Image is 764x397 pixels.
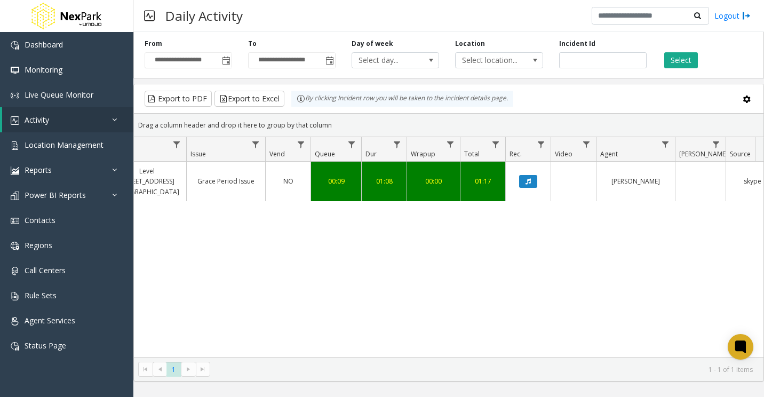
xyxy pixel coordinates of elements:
img: 'icon' [11,41,19,50]
a: 00:09 [317,176,355,186]
span: Monitoring [25,65,62,75]
div: By clicking Incident row you will be taken to the incident details page. [291,91,513,107]
span: Toggle popup [220,53,232,68]
img: logout [742,10,751,21]
a: Parker Filter Menu [709,137,723,152]
img: infoIcon.svg [297,94,305,103]
img: 'icon' [11,217,19,225]
img: 'icon' [11,317,19,325]
span: Power BI Reports [25,190,86,200]
label: Day of week [352,39,393,49]
span: Issue [190,149,206,158]
span: Location Management [25,140,104,150]
img: 'icon' [11,66,19,75]
a: Issue Filter Menu [249,137,263,152]
a: 01:17 [467,176,499,186]
span: Regions [25,240,52,250]
span: Agent Services [25,315,75,325]
div: Data table [134,137,763,357]
img: 'icon' [11,166,19,175]
img: 'icon' [11,116,19,125]
a: Wrapup Filter Menu [443,137,458,152]
span: Wrapup [411,149,435,158]
a: Vend Filter Menu [294,137,308,152]
a: Logout [714,10,751,21]
span: Vend [269,149,285,158]
a: Lane Filter Menu [170,137,184,152]
a: Grace Period Issue [193,176,259,186]
button: Export to Excel [214,91,284,107]
span: Rule Sets [25,290,57,300]
a: Agent Filter Menu [658,137,673,152]
img: 'icon' [11,91,19,100]
a: 01:08 [368,176,400,186]
span: Live Queue Monitor [25,90,93,100]
button: Select [664,52,698,68]
span: Toggle popup [323,53,335,68]
span: Agent [600,149,618,158]
span: Queue [315,149,335,158]
div: Drag a column header and drop it here to group by that column [134,116,763,134]
a: Dur Filter Menu [390,137,404,152]
label: To [248,39,257,49]
span: Contacts [25,215,55,225]
span: Dashboard [25,39,63,50]
img: 'icon' [11,292,19,300]
img: 'icon' [11,242,19,250]
img: 'icon' [11,141,19,150]
span: Call Centers [25,265,66,275]
span: Select day... [352,53,421,68]
label: Location [455,39,485,49]
span: Status Page [25,340,66,351]
h3: Daily Activity [160,3,248,29]
img: pageIcon [144,3,155,29]
a: Activity [2,107,133,132]
span: Select location... [456,53,525,68]
a: Rec. Filter Menu [534,137,548,152]
span: Rec. [510,149,522,158]
span: Page 1 [166,362,181,377]
span: Activity [25,115,49,125]
span: [PERSON_NAME] [679,149,728,158]
label: From [145,39,162,49]
a: Total Filter Menu [489,137,503,152]
span: Dur [365,149,377,158]
span: Video [555,149,572,158]
a: Queue Filter Menu [345,137,359,152]
span: Total [464,149,480,158]
span: NO [283,177,293,186]
a: NO [272,176,304,186]
a: Video Filter Menu [579,137,594,152]
img: 'icon' [11,267,19,275]
img: 'icon' [11,342,19,351]
label: Incident Id [559,39,595,49]
span: Source [730,149,751,158]
button: Export to PDF [145,91,212,107]
kendo-pager-info: 1 - 1 of 1 items [217,365,753,374]
a: 00:00 [413,176,453,186]
span: Reports [25,165,52,175]
a: Level [STREET_ADDRESS][GEOGRAPHIC_DATA] [114,166,180,197]
a: [PERSON_NAME] [603,176,668,186]
img: 'icon' [11,192,19,200]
